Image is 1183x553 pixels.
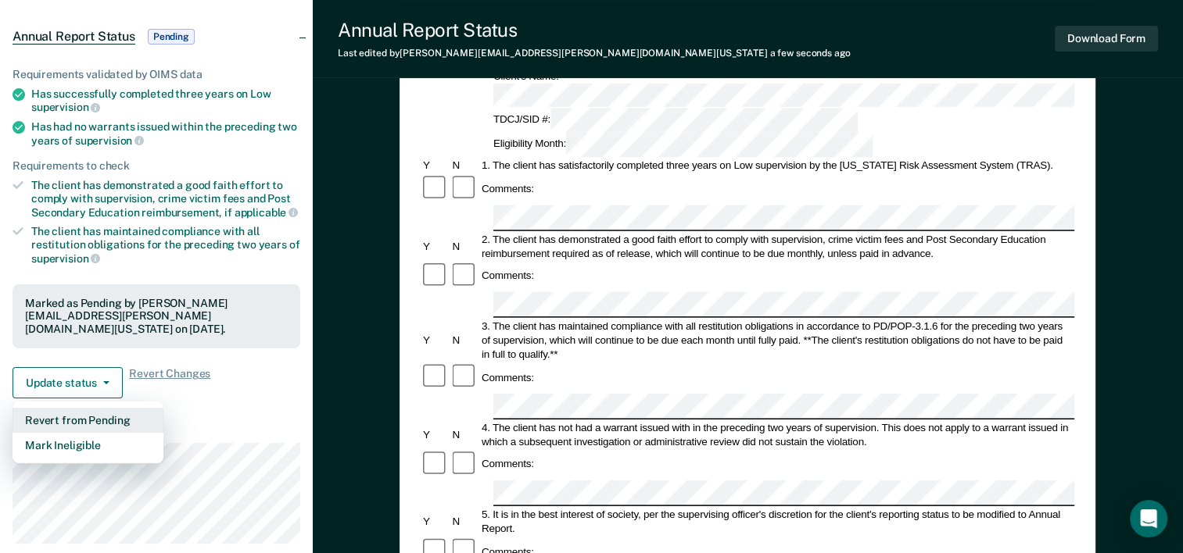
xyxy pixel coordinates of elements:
div: N [450,427,479,441]
div: 1. The client has satisfactorily completed three years on Low supervision by the [US_STATE] Risk ... [479,159,1074,173]
span: Pending [148,29,195,45]
button: Update status [13,367,123,398]
div: Annual Report Status [338,19,851,41]
div: Last edited by [PERSON_NAME][EMAIL_ADDRESS][PERSON_NAME][DOMAIN_NAME][US_STATE] [338,48,851,59]
div: 5. It is in the best interest of society, per the supervising officer's discretion for the client... [479,508,1074,536]
div: Comments: [479,370,536,384]
div: 3. The client has maintained compliance with all restitution obligations in accordance to PD/POP-... [479,319,1074,361]
span: supervision [31,101,100,113]
div: Y [421,427,450,441]
button: Mark Ineligible [13,433,163,458]
div: Requirements to check [13,159,300,173]
button: Download Form [1055,26,1158,52]
span: supervision [75,134,144,147]
div: Comments: [479,457,536,471]
span: Revert Changes [129,367,210,398]
div: Y [421,333,450,347]
div: N [450,159,479,173]
div: 4. The client has not had a warrant issued with in the preceding two years of supervision. This d... [479,420,1074,448]
div: Comments: [479,182,536,196]
div: N [450,239,479,253]
div: Eligibility Month: [491,133,876,157]
span: a few seconds ago [770,48,851,59]
div: N [450,515,479,529]
div: TDCJ/SID #: [491,109,860,133]
div: N [450,333,479,347]
div: Y [421,159,450,173]
div: Requirements validated by OIMS data [13,68,300,81]
div: The client has demonstrated a good faith effort to comply with supervision, crime victim fees and... [31,179,300,219]
div: 2. The client has demonstrated a good faith effort to comply with supervision, crime victim fees ... [479,232,1074,260]
div: Has successfully completed three years on Low [31,87,300,114]
span: applicable [235,206,298,219]
button: Revert from Pending [13,408,163,433]
div: Marked as Pending by [PERSON_NAME][EMAIL_ADDRESS][PERSON_NAME][DOMAIN_NAME][US_STATE] on [DATE]. [25,297,288,336]
div: Has had no warrants issued within the preceding two years of [31,120,300,147]
div: The client has maintained compliance with all restitution obligations for the preceding two years of [31,225,300,265]
div: Comments: [479,269,536,283]
div: Y [421,239,450,253]
span: supervision [31,252,100,265]
span: Annual Report Status [13,29,135,45]
div: Y [421,515,450,529]
div: Open Intercom Messenger [1130,500,1167,537]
